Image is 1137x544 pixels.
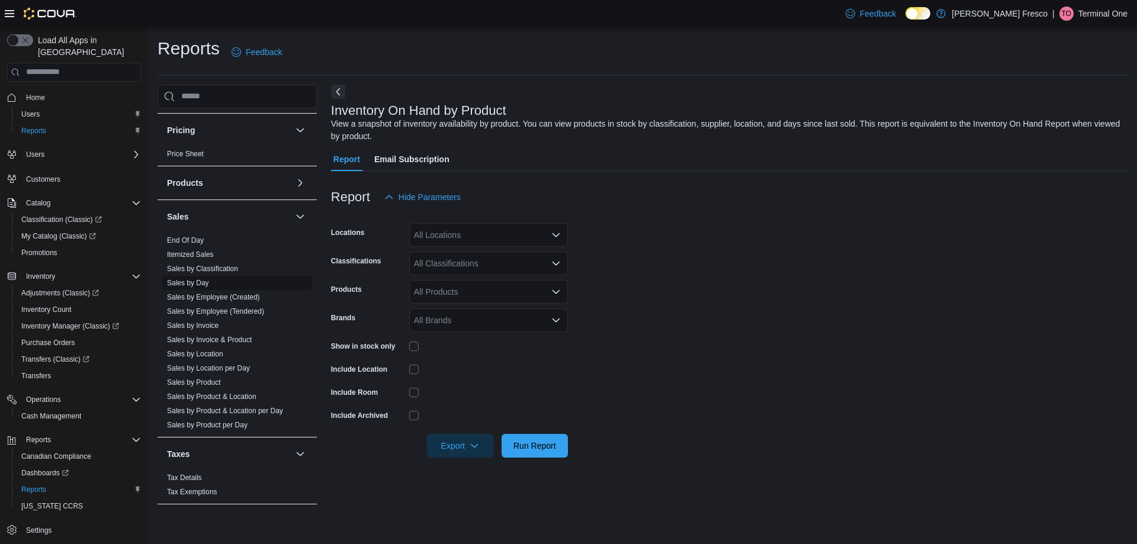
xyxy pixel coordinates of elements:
[21,355,89,364] span: Transfers (Classic)
[21,91,50,105] a: Home
[167,265,238,273] a: Sales by Classification
[374,147,449,171] span: Email Subscription
[331,256,381,266] label: Classifications
[12,334,146,351] button: Purchase Orders
[12,448,146,465] button: Canadian Compliance
[21,468,69,478] span: Dashboards
[399,191,461,203] span: Hide Parameters
[17,229,141,243] span: My Catalog (Classic)
[12,228,146,244] a: My Catalog (Classic)
[17,499,88,513] a: [US_STATE] CCRS
[12,318,146,334] a: Inventory Manager (Classic)
[1062,7,1071,21] span: TO
[551,287,561,297] button: Open list of options
[17,409,141,423] span: Cash Management
[21,392,66,407] button: Operations
[331,365,387,374] label: Include Location
[17,246,62,260] a: Promotions
[2,391,146,408] button: Operations
[21,126,46,136] span: Reports
[12,244,146,261] button: Promotions
[12,211,146,228] a: Classification (Classic)
[158,147,317,166] div: Pricing
[17,466,141,480] span: Dashboards
[434,434,486,458] span: Export
[21,147,141,162] span: Users
[17,246,141,260] span: Promotions
[427,434,493,458] button: Export
[17,229,101,243] a: My Catalog (Classic)
[21,90,141,105] span: Home
[12,123,146,139] button: Reports
[17,302,76,317] a: Inventory Count
[21,269,60,284] button: Inventory
[167,307,264,316] span: Sales by Employee (Tendered)
[167,250,214,259] span: Itemized Sales
[1059,7,1074,21] div: Terminal One
[293,447,307,461] button: Taxes
[17,336,141,350] span: Purchase Orders
[167,335,252,345] span: Sales by Invoice & Product
[167,406,283,416] span: Sales by Product & Location per Day
[246,46,282,58] span: Feedback
[167,448,190,460] h3: Taxes
[513,440,556,452] span: Run Report
[167,378,221,387] span: Sales by Product
[17,369,141,383] span: Transfers
[331,342,396,351] label: Show in stock only
[158,233,317,437] div: Sales
[167,124,291,136] button: Pricing
[21,172,65,186] a: Customers
[167,264,238,273] span: Sales by Classification
[17,107,44,121] a: Users
[167,392,256,401] span: Sales by Product & Location
[2,432,146,448] button: Reports
[17,107,141,121] span: Users
[17,466,73,480] a: Dashboards
[17,409,86,423] a: Cash Management
[167,350,223,358] a: Sales by Location
[17,213,141,227] span: Classification (Classic)
[551,316,561,325] button: Open list of options
[21,196,55,210] button: Catalog
[21,248,57,257] span: Promotions
[21,411,81,421] span: Cash Management
[26,93,45,102] span: Home
[167,250,214,259] a: Itemized Sales
[21,147,49,162] button: Users
[158,471,317,504] div: Taxes
[167,211,189,223] h3: Sales
[17,352,141,366] span: Transfers (Classic)
[331,411,388,420] label: Include Archived
[12,106,146,123] button: Users
[167,293,260,301] a: Sales by Employee (Created)
[167,321,219,330] span: Sales by Invoice
[21,501,83,511] span: [US_STATE] CCRS
[167,279,209,287] a: Sales by Day
[167,473,202,482] span: Tax Details
[21,452,91,461] span: Canadian Compliance
[26,526,52,535] span: Settings
[12,408,146,424] button: Cash Management
[17,213,107,227] a: Classification (Classic)
[333,147,360,171] span: Report
[293,210,307,224] button: Sales
[12,351,146,368] a: Transfers (Classic)
[26,150,44,159] span: Users
[293,123,307,137] button: Pricing
[21,371,51,381] span: Transfers
[167,474,202,482] a: Tax Details
[21,433,141,447] span: Reports
[158,37,220,60] h1: Reports
[21,269,141,284] span: Inventory
[293,176,307,190] button: Products
[12,368,146,384] button: Transfers
[952,7,1048,21] p: [PERSON_NAME] Fresco
[21,485,46,494] span: Reports
[380,185,465,209] button: Hide Parameters
[17,336,80,350] a: Purchase Orders
[12,285,146,301] a: Adjustments (Classic)
[17,369,56,383] a: Transfers
[17,302,141,317] span: Inventory Count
